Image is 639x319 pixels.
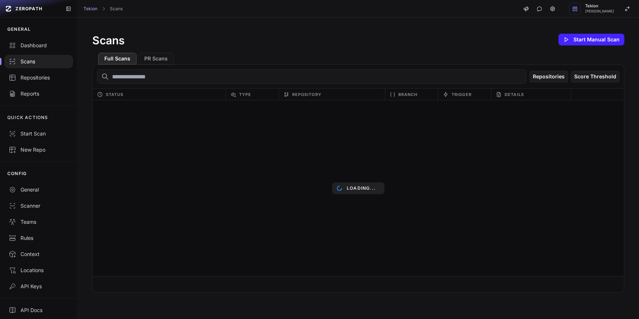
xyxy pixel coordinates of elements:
[9,74,68,81] div: Repositories
[292,90,322,99] span: Repository
[92,34,125,47] h1: Scans
[398,90,418,99] span: Branch
[9,202,68,209] div: Scanner
[110,6,123,12] a: Scans
[9,58,68,65] div: Scans
[3,3,60,15] a: ZEROPATH
[347,185,376,191] p: Loading...
[101,6,106,11] svg: chevron right,
[83,6,123,12] nav: breadcrumb
[9,186,68,193] div: General
[558,34,624,45] button: Start Manual Scan
[7,171,27,177] p: CONFIG
[7,26,31,32] p: GENERAL
[9,130,68,137] div: Start Scan
[9,307,68,314] div: API Docs
[585,4,614,8] span: Tekion
[9,146,68,153] div: New Repo
[106,90,124,99] span: Status
[7,115,48,120] p: QUICK ACTIONS
[585,10,614,13] span: [PERSON_NAME]
[9,251,68,258] div: Context
[83,6,97,12] a: Tekion
[239,90,251,99] span: Type
[452,90,472,99] span: Trigger
[9,234,68,242] div: Rules
[9,90,68,97] div: Reports
[15,6,42,12] span: ZEROPATH
[98,53,137,64] button: Full Scans
[530,71,568,82] button: Repositories
[505,90,524,99] span: Details
[571,71,620,82] button: Score Threshold
[138,53,174,64] button: PR Scans
[9,267,68,274] div: Locations
[9,218,68,226] div: Teams
[9,42,68,49] div: Dashboard
[9,283,68,290] div: API Keys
